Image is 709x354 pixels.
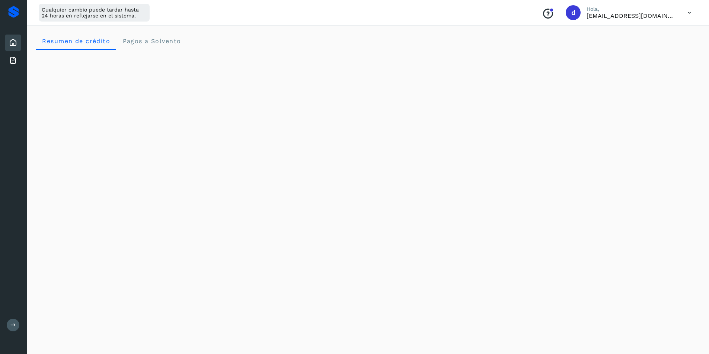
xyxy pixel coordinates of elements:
p: Hola, [587,6,676,12]
div: Facturas [5,52,21,69]
div: Inicio [5,35,21,51]
span: Resumen de crédito [42,38,110,45]
span: Pagos a Solvento [122,38,181,45]
div: Cualquier cambio puede tardar hasta 24 horas en reflejarse en el sistema. [39,4,150,22]
p: direccion@flenasa.com [587,12,676,19]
